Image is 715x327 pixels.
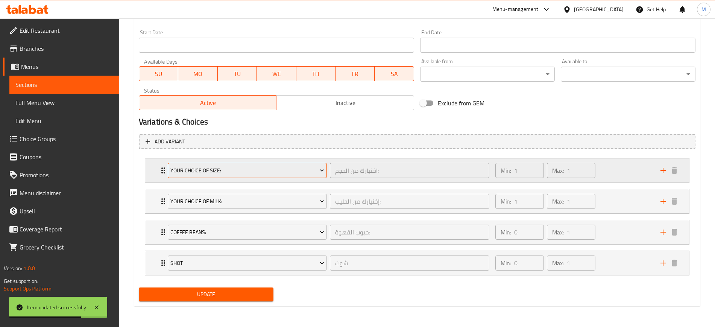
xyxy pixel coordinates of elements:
div: Expand [145,189,689,213]
a: Menu disclaimer [3,184,119,202]
p: Max: [552,166,564,175]
div: ​ [420,67,555,82]
button: Add variant [139,134,695,149]
span: Choice Groups [20,134,113,143]
a: Coupons [3,148,119,166]
div: Expand [145,158,689,183]
span: Full Menu View [15,98,113,107]
button: Your Choice Of Milk: [168,194,327,209]
span: Inactive [279,97,411,108]
span: Edit Restaurant [20,26,113,35]
div: Expand [145,251,689,275]
span: Sections [15,80,113,89]
span: SU [142,68,175,79]
button: add [657,165,669,176]
span: Active [142,97,274,108]
div: Item updated successfully [27,303,86,312]
button: SA [375,66,414,81]
button: delete [669,165,680,176]
div: Menu-management [492,5,539,14]
button: delete [669,196,680,207]
span: MO [181,68,214,79]
button: FR [335,66,375,81]
a: Choice Groups [3,130,119,148]
div: [GEOGRAPHIC_DATA] [574,5,624,14]
span: Your Choice Of Size: [170,166,324,175]
a: Support.OpsPlatform [4,284,52,294]
span: Upsell [20,207,113,216]
button: Active [139,95,277,110]
span: Menus [21,62,113,71]
a: Edit Menu [9,112,119,130]
a: Grocery Checklist [3,238,119,256]
span: Add variant [155,137,185,146]
button: Inactive [276,95,414,110]
button: TH [296,66,335,81]
span: Shot [170,259,324,268]
a: Sections [9,76,119,94]
span: Version: [4,263,22,273]
p: Max: [552,228,564,237]
a: Edit Restaurant [3,21,119,40]
button: Coffee Beans: [168,225,327,240]
button: TU [218,66,257,81]
button: WE [257,66,296,81]
button: Update [139,287,273,301]
li: Expand [139,186,695,217]
span: Coffee Beans: [170,228,324,237]
span: Grocery Checklist [20,243,113,252]
span: Update [145,290,267,299]
li: Expand [139,248,695,278]
button: delete [669,227,680,238]
a: Full Menu View [9,94,119,112]
span: TU [221,68,254,79]
a: Promotions [3,166,119,184]
a: Upsell [3,202,119,220]
li: Expand [139,217,695,248]
p: Max: [552,259,564,268]
span: Menu disclaimer [20,189,113,198]
button: Shot [168,256,327,271]
h2: Variations & Choices [139,116,695,128]
div: Expand [145,220,689,244]
span: SA [378,68,411,79]
a: Branches [3,40,119,58]
span: WE [260,68,293,79]
p: Max: [552,197,564,206]
button: delete [669,257,680,269]
span: Branches [20,44,113,53]
p: Min: [501,259,511,268]
span: Promotions [20,170,113,179]
button: SU [139,66,178,81]
a: Coverage Report [3,220,119,238]
li: Expand [139,155,695,186]
span: Get support on: [4,276,38,286]
span: Coupons [20,152,113,161]
button: Your Choice Of Size: [168,163,327,178]
span: FR [339,68,372,79]
span: Coverage Report [20,225,113,234]
button: add [657,257,669,269]
span: M [701,5,706,14]
button: MO [178,66,217,81]
a: Menus [3,58,119,76]
div: ​ [561,67,695,82]
button: add [657,227,669,238]
p: Min: [501,166,511,175]
button: add [657,196,669,207]
span: TH [299,68,332,79]
p: Min: [501,197,511,206]
p: Min: [501,228,511,237]
span: 1.0.0 [23,263,35,273]
span: Edit Menu [15,116,113,125]
span: Your Choice Of Milk: [170,197,324,206]
span: Exclude from GEM [438,99,484,108]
